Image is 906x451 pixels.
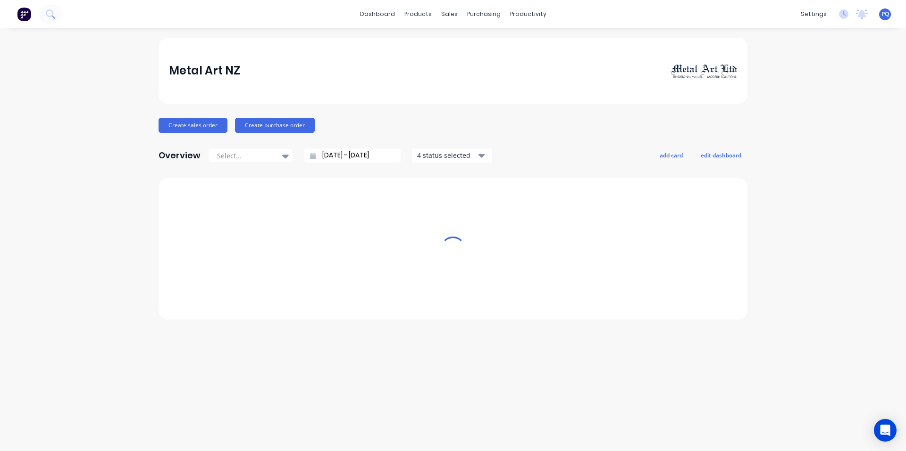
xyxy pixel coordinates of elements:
a: dashboard [355,7,400,21]
button: edit dashboard [695,149,747,161]
img: Metal Art NZ [671,63,737,79]
div: sales [436,7,462,21]
div: 4 status selected [417,150,477,160]
div: settings [796,7,831,21]
button: Create purchase order [235,118,315,133]
span: PQ [881,10,889,18]
button: Create sales order [159,118,227,133]
div: purchasing [462,7,505,21]
div: Open Intercom Messenger [874,419,897,442]
button: add card [654,149,689,161]
img: Factory [17,7,31,21]
button: 4 status selected [412,148,492,163]
div: Metal Art NZ [169,61,240,80]
div: Overview [159,146,201,165]
div: products [400,7,436,21]
div: productivity [505,7,551,21]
